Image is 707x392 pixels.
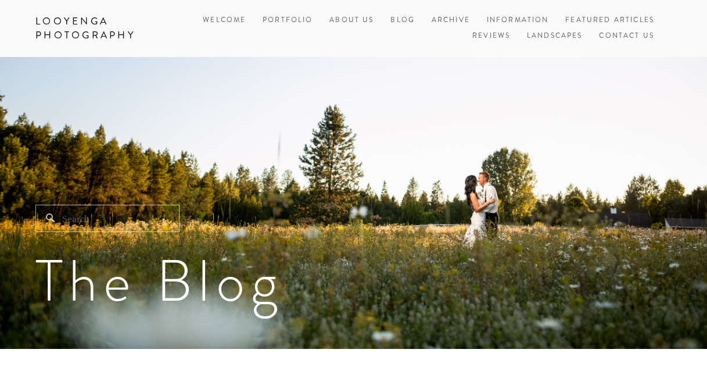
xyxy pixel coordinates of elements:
a: Portfolio [263,15,313,25]
a: Archive [432,13,470,28]
input: Search [35,205,180,232]
a: Reviews [472,28,510,44]
a: Landscapes [527,28,583,44]
a: About Us [329,13,374,28]
h1: The Blog [35,252,672,310]
a: Featured Articles [565,13,654,28]
a: Information [487,15,549,25]
a: Contact Us [599,28,654,44]
a: Looyenga Photography [27,12,172,45]
a: Blog [390,13,415,28]
a: Welcome [203,13,246,28]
